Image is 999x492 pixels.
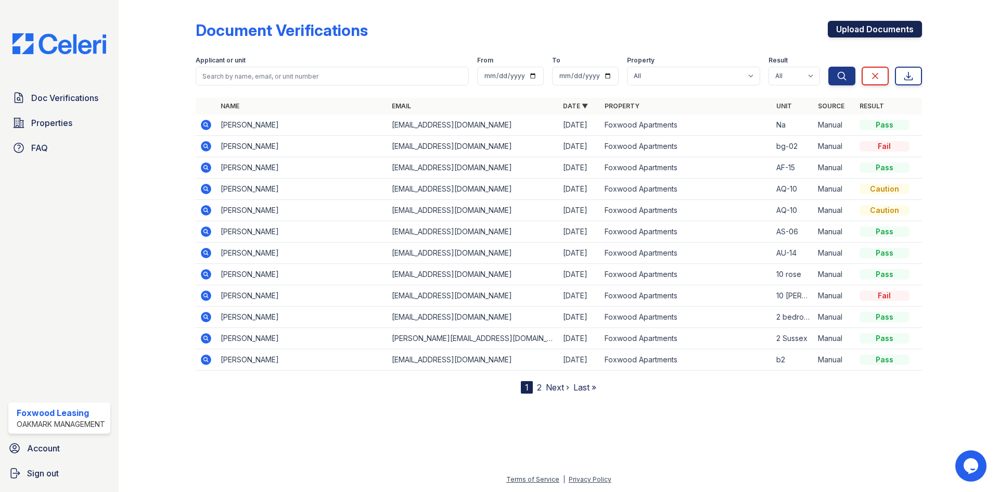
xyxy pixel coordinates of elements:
[559,328,600,349] td: [DATE]
[860,102,884,110] a: Result
[477,56,493,65] label: From
[216,285,388,307] td: [PERSON_NAME]
[860,333,910,344] div: Pass
[600,349,772,371] td: Foxwood Apartments
[552,56,560,65] label: To
[600,328,772,349] td: Foxwood Apartments
[860,184,910,194] div: Caution
[388,264,559,285] td: [EMAIL_ADDRESS][DOMAIN_NAME]
[388,307,559,328] td: [EMAIL_ADDRESS][DOMAIN_NAME]
[216,349,388,371] td: [PERSON_NAME]
[216,243,388,264] td: [PERSON_NAME]
[216,307,388,328] td: [PERSON_NAME]
[559,115,600,136] td: [DATE]
[769,56,788,65] label: Result
[860,312,910,322] div: Pass
[860,269,910,280] div: Pass
[814,157,855,179] td: Manual
[772,285,814,307] td: 10 [PERSON_NAME]
[600,221,772,243] td: Foxwood Apartments
[196,56,246,65] label: Applicant or unit
[196,67,469,85] input: Search by name, email, or unit number
[860,141,910,152] div: Fail
[388,157,559,179] td: [EMAIL_ADDRESS][DOMAIN_NAME]
[814,349,855,371] td: Manual
[4,463,114,484] a: Sign out
[216,115,388,136] td: [PERSON_NAME]
[772,200,814,221] td: AQ-10
[563,475,565,483] div: |
[814,328,855,349] td: Manual
[216,179,388,200] td: [PERSON_NAME]
[559,349,600,371] td: [DATE]
[772,349,814,371] td: b2
[31,142,48,154] span: FAQ
[627,56,655,65] label: Property
[860,162,910,173] div: Pass
[559,243,600,264] td: [DATE]
[388,221,559,243] td: [EMAIL_ADDRESS][DOMAIN_NAME]
[559,307,600,328] td: [DATE]
[818,102,844,110] a: Source
[860,205,910,216] div: Caution
[772,157,814,179] td: AF-15
[772,179,814,200] td: AQ-10
[559,157,600,179] td: [DATE]
[814,136,855,157] td: Manual
[605,102,639,110] a: Property
[814,264,855,285] td: Manual
[216,328,388,349] td: [PERSON_NAME]
[388,349,559,371] td: [EMAIL_ADDRESS][DOMAIN_NAME]
[388,136,559,157] td: [EMAIL_ADDRESS][DOMAIN_NAME]
[27,442,60,455] span: Account
[388,200,559,221] td: [EMAIL_ADDRESS][DOMAIN_NAME]
[814,115,855,136] td: Manual
[860,248,910,258] div: Pass
[600,243,772,264] td: Foxwood Apartments
[600,157,772,179] td: Foxwood Apartments
[569,475,611,483] a: Privacy Policy
[828,21,922,37] a: Upload Documents
[772,264,814,285] td: 10 rose
[546,382,569,393] a: Next ›
[4,33,114,54] img: CE_Logo_Blue-a8612792a0a2168367f1c8372b55b34899dd931a85d93a1a3d3e32e68fde9ad4.png
[860,226,910,237] div: Pass
[216,200,388,221] td: [PERSON_NAME]
[860,355,910,365] div: Pass
[4,438,114,459] a: Account
[559,200,600,221] td: [DATE]
[196,21,368,40] div: Document Verifications
[772,243,814,264] td: AU-14
[559,221,600,243] td: [DATE]
[216,221,388,243] td: [PERSON_NAME]
[860,120,910,130] div: Pass
[537,382,542,393] a: 2
[600,115,772,136] td: Foxwood Apartments
[772,328,814,349] td: 2 Sussex
[814,200,855,221] td: Manual
[600,179,772,200] td: Foxwood Apartments
[8,137,110,158] a: FAQ
[600,136,772,157] td: Foxwood Apartments
[31,117,72,129] span: Properties
[216,264,388,285] td: [PERSON_NAME]
[559,136,600,157] td: [DATE]
[814,307,855,328] td: Manual
[559,264,600,285] td: [DATE]
[17,419,105,430] div: Oakmark Management
[772,115,814,136] td: Na
[559,179,600,200] td: [DATE]
[221,102,239,110] a: Name
[31,92,98,104] span: Doc Verifications
[17,407,105,419] div: Foxwood Leasing
[559,285,600,307] td: [DATE]
[814,243,855,264] td: Manual
[521,381,533,394] div: 1
[772,136,814,157] td: bg-02
[388,243,559,264] td: [EMAIL_ADDRESS][DOMAIN_NAME]
[573,382,596,393] a: Last »
[388,115,559,136] td: [EMAIL_ADDRESS][DOMAIN_NAME]
[860,291,910,301] div: Fail
[506,475,559,483] a: Terms of Service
